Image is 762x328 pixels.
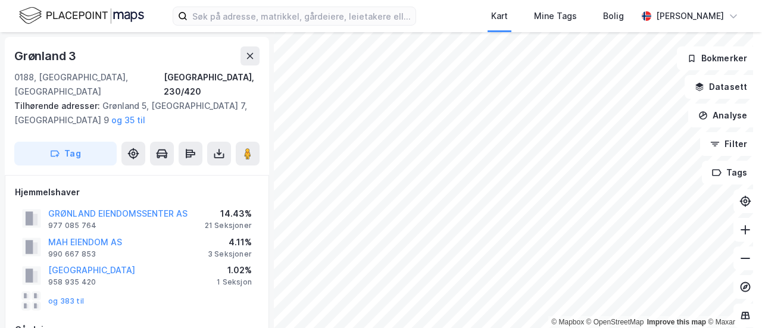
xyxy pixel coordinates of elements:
[164,70,260,99] div: [GEOGRAPHIC_DATA], 230/420
[48,249,96,259] div: 990 667 853
[14,101,102,111] span: Tilhørende adresser:
[14,99,250,127] div: Grønland 5, [GEOGRAPHIC_DATA] 7, [GEOGRAPHIC_DATA] 9
[208,235,252,249] div: 4.11%
[702,271,762,328] div: Kontrollprogram for chat
[551,318,584,326] a: Mapbox
[48,277,96,287] div: 958 935 420
[14,70,164,99] div: 0188, [GEOGRAPHIC_DATA], [GEOGRAPHIC_DATA]
[188,7,416,25] input: Søk på adresse, matrikkel, gårdeiere, leietakere eller personer
[603,9,624,23] div: Bolig
[586,318,644,326] a: OpenStreetMap
[14,46,79,65] div: Grønland 3
[685,75,757,99] button: Datasett
[217,277,252,287] div: 1 Seksjon
[700,132,757,156] button: Filter
[205,207,252,221] div: 14.43%
[19,5,144,26] img: logo.f888ab2527a4732fd821a326f86c7f29.svg
[677,46,757,70] button: Bokmerker
[702,271,762,328] iframe: Chat Widget
[688,104,757,127] button: Analyse
[48,221,96,230] div: 977 085 764
[15,185,259,199] div: Hjemmelshaver
[647,318,706,326] a: Improve this map
[217,263,252,277] div: 1.02%
[205,221,252,230] div: 21 Seksjoner
[491,9,508,23] div: Kart
[14,142,117,165] button: Tag
[702,161,757,185] button: Tags
[534,9,577,23] div: Mine Tags
[208,249,252,259] div: 3 Seksjoner
[656,9,724,23] div: [PERSON_NAME]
